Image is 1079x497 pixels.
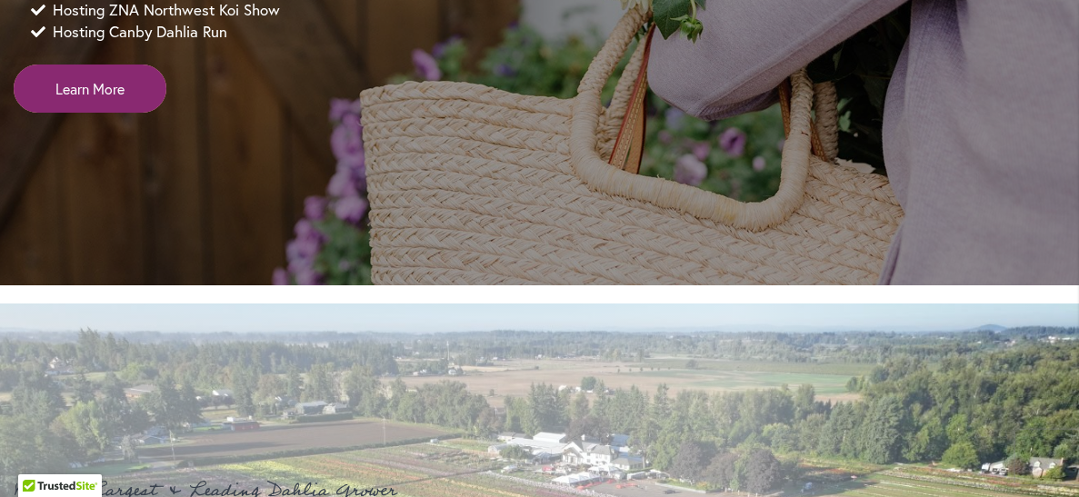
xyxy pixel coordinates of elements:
span: Hosting Canby Dahlia Run [53,21,227,43]
a: Learn More [14,65,166,113]
span: Learn More [55,78,125,99]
